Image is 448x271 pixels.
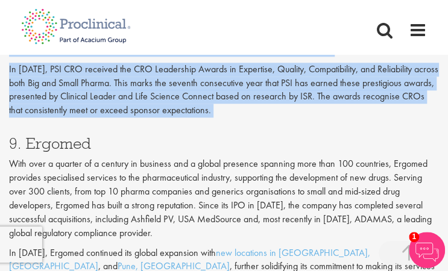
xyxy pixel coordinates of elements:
[9,157,439,240] p: With over a quarter of a century in business and a global presence spanning more than 100 countri...
[409,232,445,268] img: Chatbot
[9,135,439,151] h3: 9. Ergomed
[9,63,439,117] p: In [DATE], PSI CRO received the CRO Leadership Awards in Expertise, Quality, Compatibility, and R...
[409,232,419,242] span: 1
